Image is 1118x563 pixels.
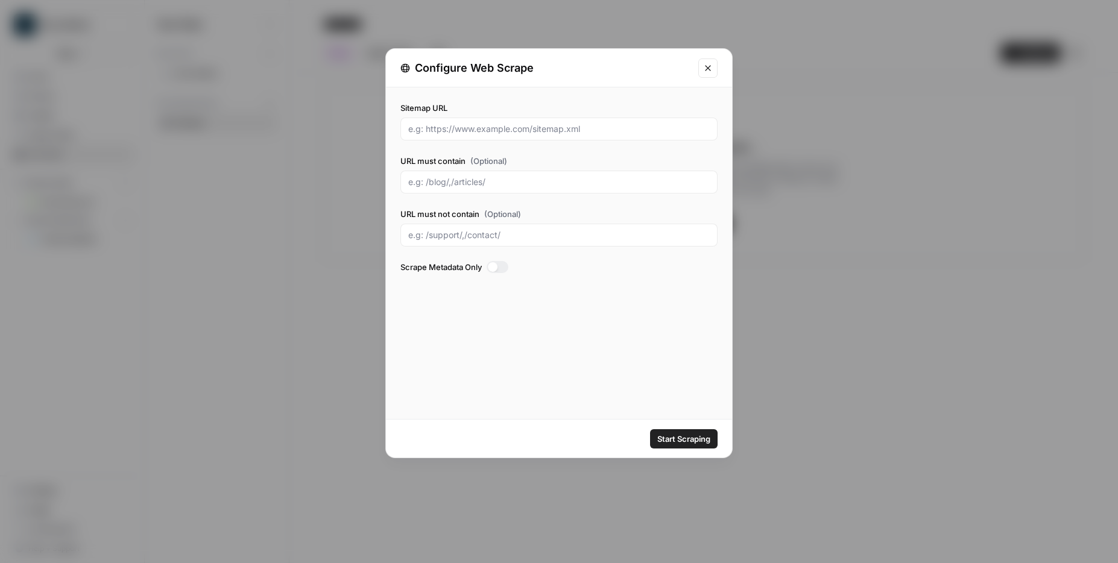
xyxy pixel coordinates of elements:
input: e.g: https://www.example.com/sitemap.xml [408,123,710,135]
button: Start Scraping [650,429,718,448]
input: e.g: /support/,/contact/ [408,229,710,241]
label: Sitemap URL [400,102,718,114]
span: Start Scraping [657,433,710,445]
label: URL must not contain [400,208,718,220]
button: Close modal [698,58,718,78]
label: Scrape Metadata Only [400,261,718,273]
div: Configure Web Scrape [400,60,691,77]
span: (Optional) [484,208,521,220]
span: (Optional) [470,155,507,167]
input: e.g: /blog/,/articles/ [408,176,710,188]
label: URL must contain [400,155,718,167]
